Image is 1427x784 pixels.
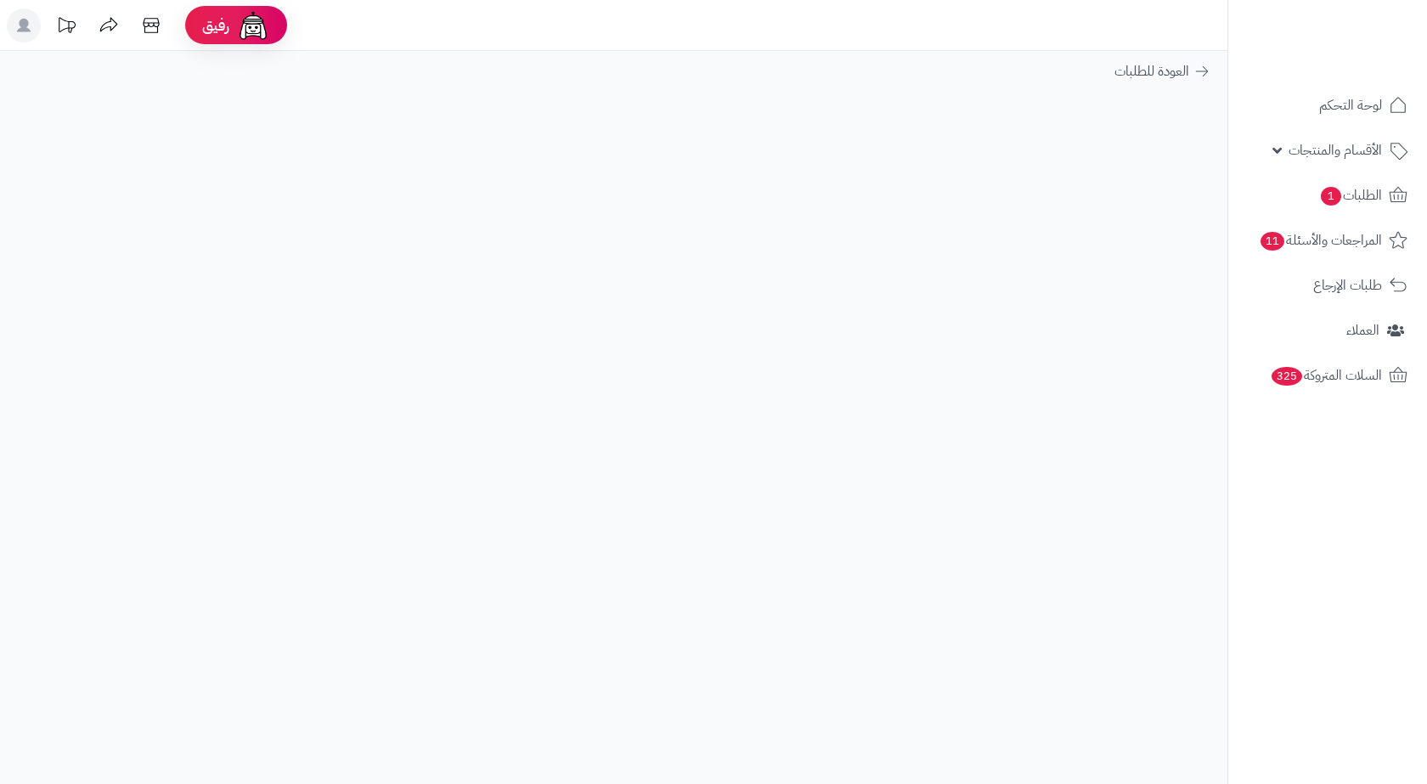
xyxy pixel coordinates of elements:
[1114,61,1210,82] a: العودة للطلبات
[1346,319,1379,342] span: العملاء
[1289,138,1382,162] span: الأقسام والمنتجات
[45,8,87,47] a: تحديثات المنصة
[1272,367,1302,386] span: 325
[1261,232,1284,251] span: 11
[1238,265,1417,306] a: طلبات الإرجاع
[236,8,270,42] img: ai-face.png
[1313,274,1382,297] span: طلبات الإرجاع
[1238,85,1417,126] a: لوحة التحكم
[1259,228,1382,252] span: المراجعات والأسئلة
[1238,175,1417,216] a: الطلبات1
[1321,187,1341,206] span: 1
[1270,364,1382,387] span: السلات المتروكة
[1238,310,1417,351] a: العملاء
[1238,220,1417,261] a: المراجعات والأسئلة11
[1238,355,1417,396] a: السلات المتروكة325
[1114,61,1189,82] span: العودة للطلبات
[202,15,229,36] span: رفيق
[1319,93,1382,117] span: لوحة التحكم
[1319,183,1382,207] span: الطلبات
